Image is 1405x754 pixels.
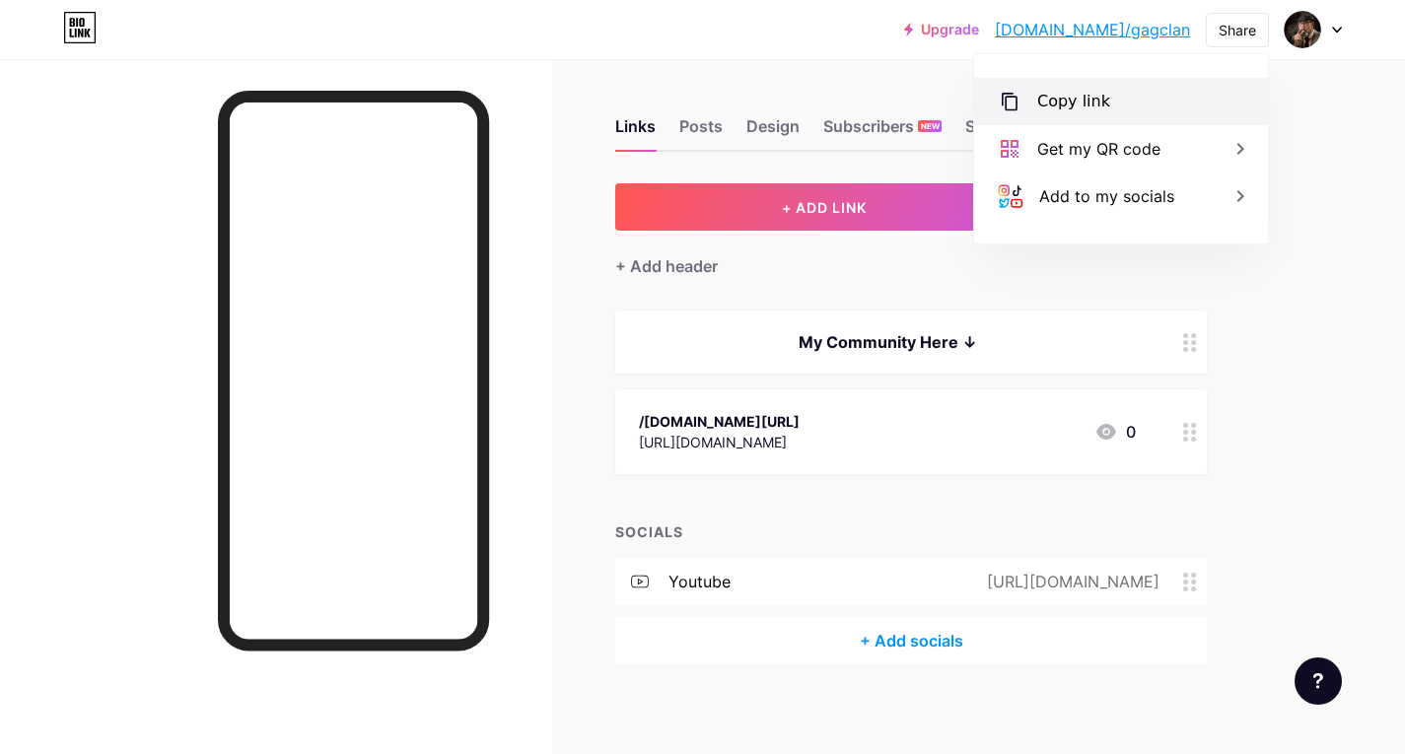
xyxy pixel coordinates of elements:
[639,330,1136,354] div: My Community Here ↓
[1039,184,1174,208] div: Add to my socials
[668,570,731,593] div: youtube
[782,199,867,216] span: + ADD LINK
[823,114,942,150] div: Subscribers
[639,432,800,452] div: [URL][DOMAIN_NAME]
[679,114,723,150] div: Posts
[955,570,1183,593] div: [URL][DOMAIN_NAME]
[615,617,1207,664] div: + Add socials
[995,18,1190,41] a: [DOMAIN_NAME]/gagclan
[1219,20,1256,40] div: Share
[921,120,940,132] span: NEW
[1037,90,1110,113] div: Copy link
[1094,420,1136,444] div: 0
[1284,11,1321,48] img: jemol22
[639,411,800,432] div: /[DOMAIN_NAME][URL]
[615,114,656,150] div: Links
[965,114,1005,150] div: Stats
[615,521,1207,542] div: SOCIALS
[1037,137,1160,161] div: Get my QR code
[746,114,800,150] div: Design
[904,22,979,37] a: Upgrade
[615,254,718,278] div: + Add header
[615,183,1034,231] button: + ADD LINK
